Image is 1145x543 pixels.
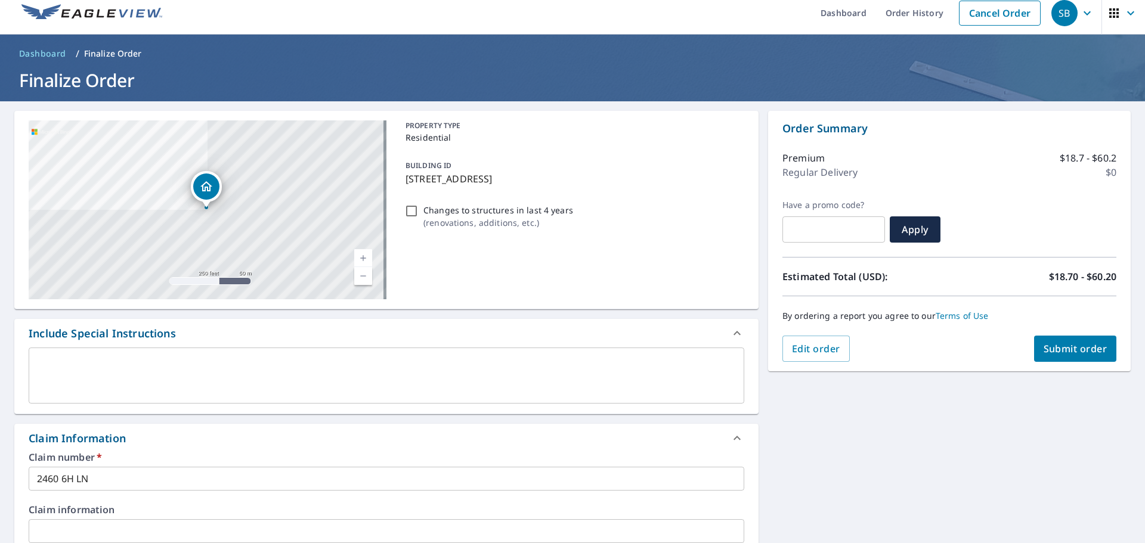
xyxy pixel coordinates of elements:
[782,311,1116,321] p: By ordering a report you agree to our
[1044,342,1107,355] span: Submit order
[782,120,1116,136] p: Order Summary
[936,310,989,321] a: Terms of Use
[354,249,372,267] a: Current Level 17, Zoom In
[899,223,931,236] span: Apply
[29,325,176,342] div: Include Special Instructions
[19,48,66,60] span: Dashboard
[14,44,71,63] a: Dashboard
[14,44,1131,63] nav: breadcrumb
[21,4,162,22] img: EV Logo
[191,171,222,208] div: Dropped pin, building 1, Residential property, 2460 6th Ln Florissant, MO 63031
[84,48,142,60] p: Finalize Order
[423,204,573,216] p: Changes to structures in last 4 years
[782,269,949,284] p: Estimated Total (USD):
[29,430,126,446] div: Claim Information
[782,151,825,165] p: Premium
[354,267,372,285] a: Current Level 17, Zoom Out
[14,319,759,347] div: Include Special Instructions
[14,424,759,452] div: Claim Information
[406,160,451,170] p: BUILDING ID
[29,452,744,462] label: Claim number
[14,68,1131,92] h1: Finalize Order
[76,46,79,61] li: /
[782,165,858,179] p: Regular Delivery
[782,336,850,362] button: Edit order
[792,342,840,355] span: Edit order
[1034,336,1117,362] button: Submit order
[29,505,744,514] label: Claim information
[890,216,940,243] button: Apply
[959,1,1041,26] a: Cancel Order
[423,216,573,229] p: ( renovations, additions, etc. )
[1060,151,1116,165] p: $18.7 - $60.2
[1049,269,1116,284] p: $18.70 - $60.20
[1106,165,1116,179] p: $0
[406,131,739,144] p: Residential
[782,200,885,210] label: Have a promo code?
[406,172,739,186] p: [STREET_ADDRESS]
[406,120,739,131] p: PROPERTY TYPE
